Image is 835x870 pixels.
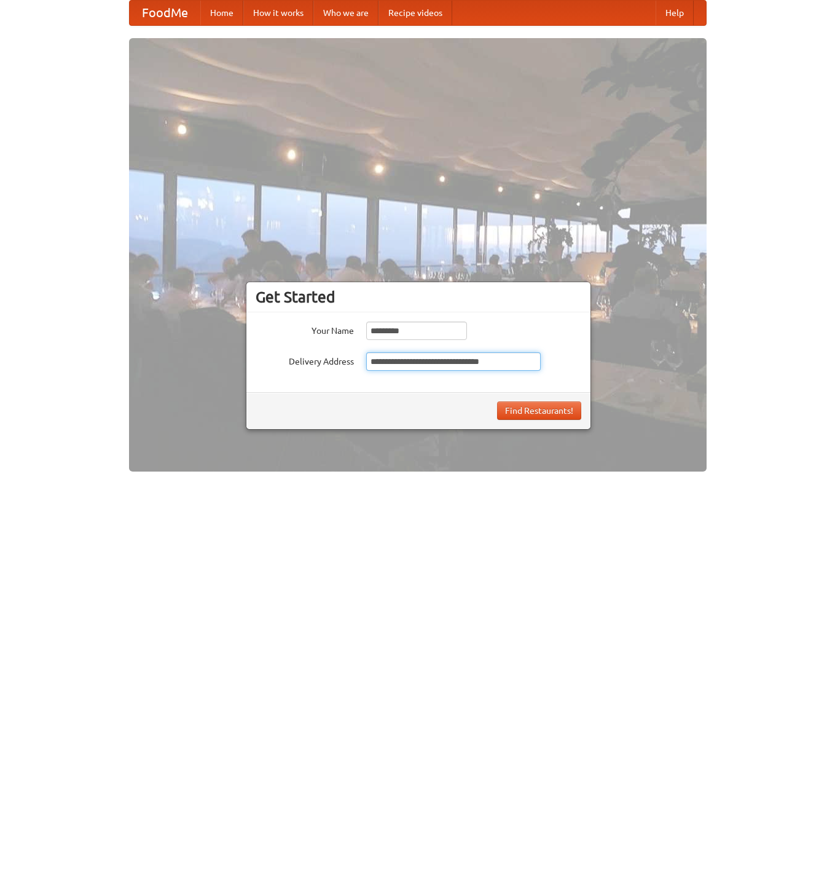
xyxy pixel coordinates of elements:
label: Delivery Address [256,352,354,368]
a: Home [200,1,243,25]
label: Your Name [256,322,354,337]
a: Who we are [313,1,378,25]
a: Help [656,1,694,25]
button: Find Restaurants! [497,401,581,420]
a: How it works [243,1,313,25]
a: FoodMe [130,1,200,25]
h3: Get Started [256,288,581,306]
a: Recipe videos [378,1,452,25]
